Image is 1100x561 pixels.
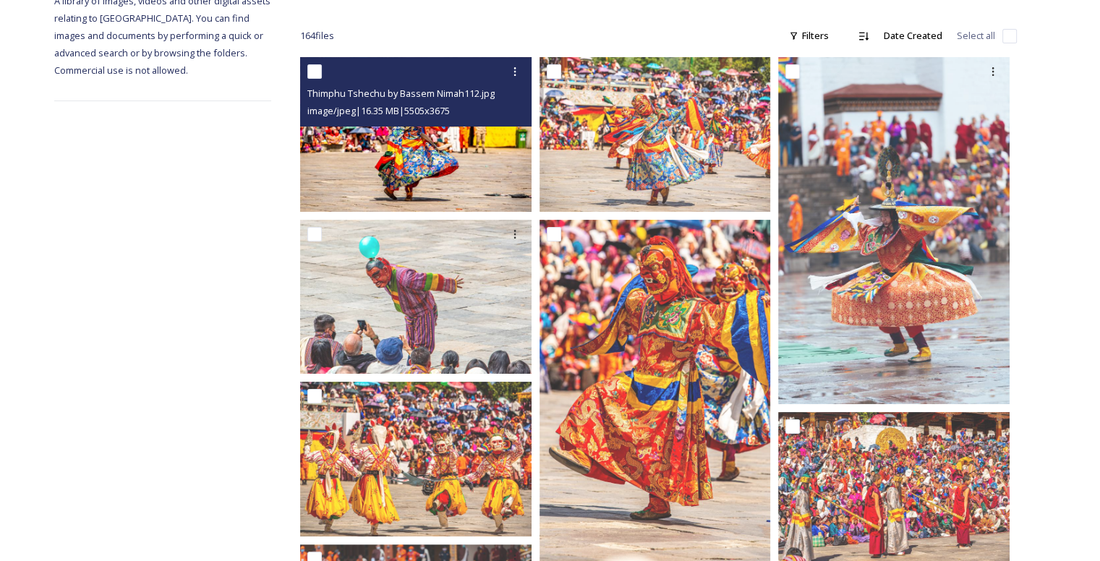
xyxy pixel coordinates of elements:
[540,57,771,211] img: Thimphu Tshechu by Bassem Nimah107.jpg
[877,22,950,50] div: Date Created
[300,29,334,43] span: 164 file s
[957,29,995,43] span: Select all
[300,382,532,536] img: Thimphu Tshechu by Bassem Nimah86.jpg
[782,22,836,50] div: Filters
[300,57,532,211] img: Thimphu Tshechu by Bassem Nimah112.jpg
[307,104,450,117] span: image/jpeg | 16.35 MB | 5505 x 3675
[300,220,532,374] img: Thimphu Tshechu by Bassem Nimah3.jpg
[307,87,495,100] span: Thimphu Tshechu by Bassem Nimah112.jpg
[778,57,1010,404] img: Thimphu Setchu 2.jpeg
